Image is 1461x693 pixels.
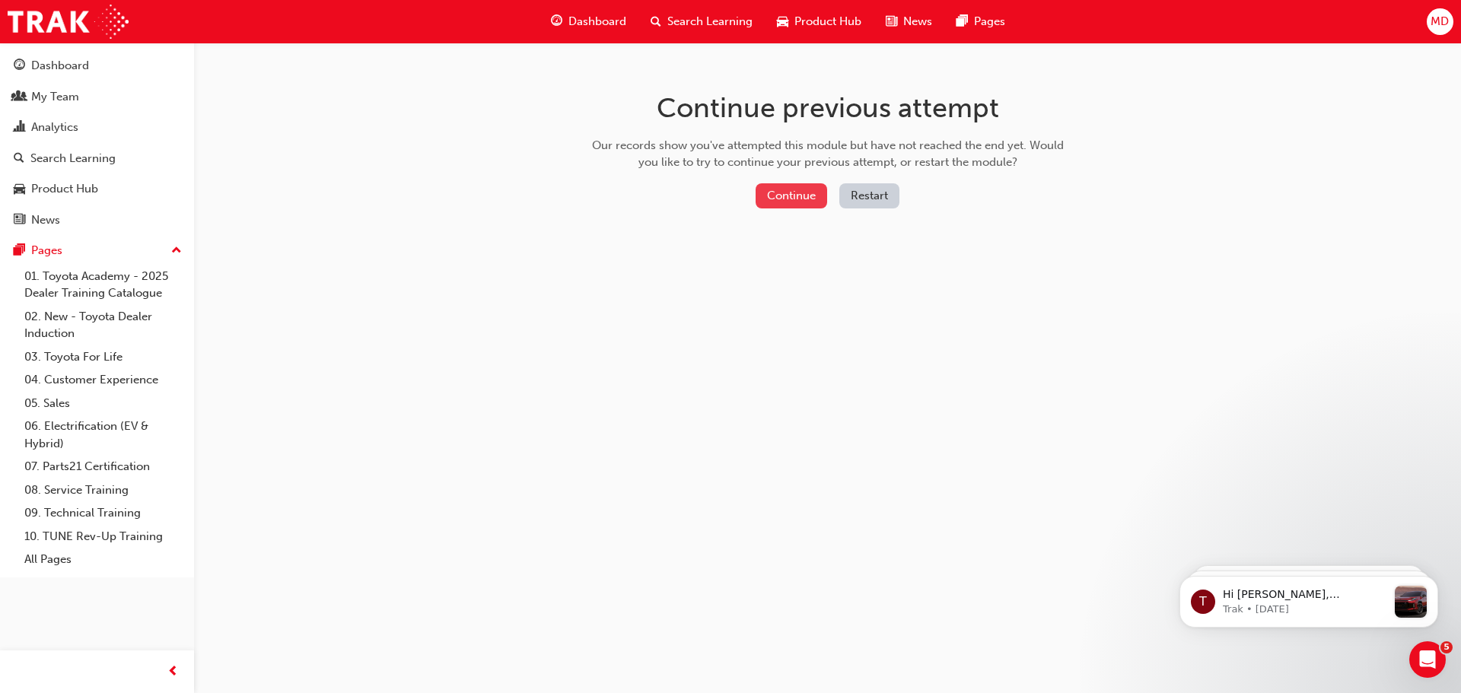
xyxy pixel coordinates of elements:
iframe: Intercom live chat [1409,641,1446,678]
span: 5 [1440,641,1453,653]
span: news-icon [14,214,25,227]
div: News [31,211,60,229]
a: car-iconProduct Hub [765,6,874,37]
button: Pages [6,237,188,265]
a: 01. Toyota Academy - 2025 Dealer Training Catalogue [18,265,188,305]
div: Dashboard [31,57,89,75]
span: Pages [974,13,1005,30]
span: chart-icon [14,121,25,135]
a: guage-iconDashboard [539,6,638,37]
a: 08. Service Training [18,478,188,502]
h1: Continue previous attempt [587,91,1069,125]
a: My Team [6,83,188,111]
a: 09. Technical Training [18,501,188,525]
a: 02. New - Toyota Dealer Induction [18,305,188,345]
span: pages-icon [14,244,25,258]
a: search-iconSearch Learning [638,6,765,37]
a: 07. Parts21 Certification [18,455,188,478]
span: up-icon [171,241,182,261]
span: car-icon [777,12,788,31]
div: Analytics [31,119,78,136]
span: News [903,13,932,30]
div: My Team [31,88,79,106]
span: prev-icon [167,663,179,682]
span: people-icon [14,91,25,104]
a: 05. Sales [18,392,188,415]
div: Search Learning [30,150,116,167]
a: News [6,206,188,234]
iframe: Intercom notifications message [1157,545,1461,652]
a: 10. TUNE Rev-Up Training [18,525,188,548]
a: Analytics [6,113,188,141]
div: Our records show you've attempted this module but have not reached the end yet. Would you like to... [587,137,1069,171]
span: news-icon [886,12,897,31]
a: All Pages [18,548,188,571]
a: 06. Electrification (EV & Hybrid) [18,415,188,455]
a: news-iconNews [874,6,944,37]
div: Product Hub [31,180,98,198]
div: Pages [31,242,62,259]
a: 03. Toyota For Life [18,345,188,369]
a: pages-iconPages [944,6,1017,37]
span: Search Learning [667,13,753,30]
span: search-icon [651,12,661,31]
button: Continue [756,183,827,208]
span: Product Hub [794,13,861,30]
span: MD [1431,13,1449,30]
button: DashboardMy TeamAnalyticsSearch LearningProduct HubNews [6,49,188,237]
a: Search Learning [6,145,188,173]
button: MD [1427,8,1453,35]
span: pages-icon [956,12,968,31]
span: car-icon [14,183,25,196]
a: 04. Customer Experience [18,368,188,392]
button: Restart [839,183,899,208]
span: Dashboard [568,13,626,30]
a: Dashboard [6,52,188,80]
span: guage-icon [14,59,25,73]
a: Product Hub [6,175,188,203]
span: search-icon [14,152,24,166]
img: Trak [8,5,129,39]
span: guage-icon [551,12,562,31]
